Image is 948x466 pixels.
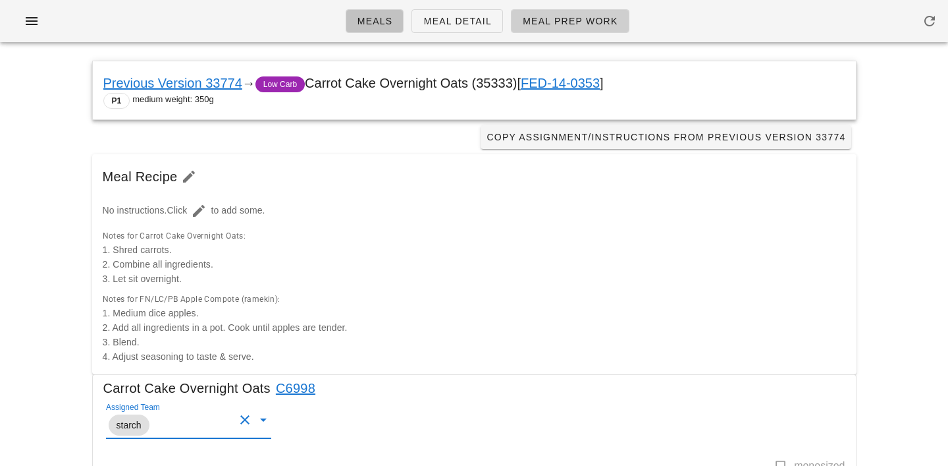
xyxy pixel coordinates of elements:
[103,245,172,255] span: 1. Shred carrots.
[103,351,254,362] span: 4. Adjust seasoning to taste & serve.
[93,375,856,409] div: Carrot Cake Overnight Oats
[132,93,214,109] span: medium weight: 350g
[486,132,845,142] span: Copy Assignment/Instructions From Previous Version 33774
[103,322,348,333] span: 2. Add all ingredients in a pot. Cook until apples are tender.
[167,205,265,216] span: Click to add some.
[103,259,213,270] span: 2. Combine all ingredients.
[346,9,404,33] a: Meals
[521,76,600,90] a: FED-14-0353
[263,76,297,92] span: Low Carb
[511,9,629,33] a: Meal Prep Work
[95,191,854,231] div: No instructions.
[411,9,502,33] a: Meal Detail
[106,412,272,438] div: Assigned TeamstarchClear Assigned Team
[517,76,603,90] span: [ ]
[92,154,856,199] div: Meal Recipe
[271,378,315,399] a: C6998
[481,125,851,149] button: Copy Assignment/Instructions From Previous Version 33774
[103,231,246,241] span: Notes for Carrot Cake Overnight Oats:
[117,415,142,436] span: starch
[237,412,253,428] button: Clear Assigned Team
[255,76,604,90] span: Carrot Cake Overnight Oats (35333)
[103,76,255,90] span: →
[112,94,122,108] span: P1
[103,274,182,284] span: 3. Let sit overnight.
[103,308,199,318] span: 1. Medium dice apples.
[522,16,618,26] span: Meal Prep Work
[423,16,491,26] span: Meal Detail
[357,16,393,26] span: Meals
[103,337,140,347] span: 3. Blend.
[106,403,160,413] label: Assigned Team
[103,76,242,90] a: Previous Version 33774
[103,295,280,304] span: Notes for FN/LC/PB Apple Compote (ramekin):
